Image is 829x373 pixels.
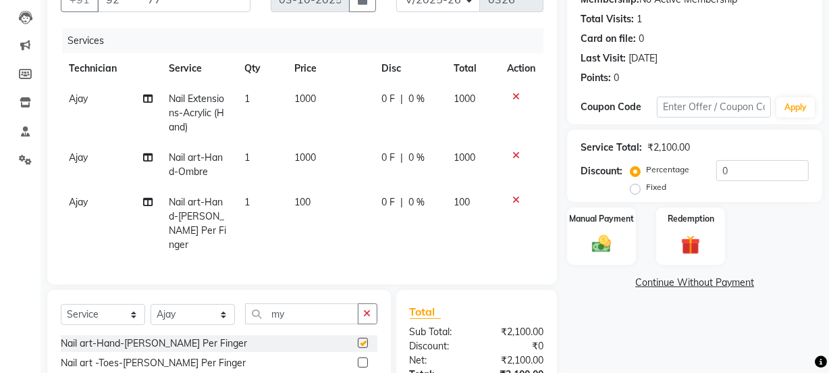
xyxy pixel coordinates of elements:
[410,305,441,319] span: Total
[294,93,316,105] span: 1000
[244,151,250,164] span: 1
[668,213,714,225] label: Redemption
[169,93,224,133] span: Nail Extensions-Acrylic (Hand)
[400,339,477,353] div: Discount:
[169,196,226,251] span: Nail art-Hand-[PERSON_NAME] Per Finger
[408,195,425,209] span: 0 %
[408,92,425,106] span: 0 %
[373,53,446,84] th: Disc
[61,356,246,370] div: Nail art -Toes-[PERSON_NAME] Per Finger
[61,53,161,84] th: Technician
[477,339,554,353] div: ₹0
[294,196,311,208] span: 100
[581,51,626,66] div: Last Visit:
[286,53,373,84] th: Price
[62,28,554,53] div: Services
[454,196,470,208] span: 100
[400,353,477,368] div: Net:
[586,233,617,255] img: _cash.svg
[637,12,642,26] div: 1
[581,100,657,114] div: Coupon Code
[69,93,88,105] span: Ajay
[776,97,815,118] button: Apply
[675,233,706,257] img: _gift.svg
[581,12,634,26] div: Total Visits:
[629,51,658,66] div: [DATE]
[454,93,475,105] span: 1000
[161,53,236,84] th: Service
[236,53,286,84] th: Qty
[400,92,403,106] span: |
[454,151,475,164] span: 1000
[400,151,403,165] span: |
[614,71,619,85] div: 0
[381,151,395,165] span: 0 F
[477,353,554,368] div: ₹2,100.00
[244,196,250,208] span: 1
[639,32,644,46] div: 0
[581,71,611,85] div: Points:
[408,151,425,165] span: 0 %
[400,325,477,339] div: Sub Total:
[581,32,636,46] div: Card on file:
[61,337,247,351] div: Nail art-Hand-[PERSON_NAME] Per Finger
[169,151,223,178] span: Nail art-Hand-Ombre
[400,195,403,209] span: |
[569,213,634,225] label: Manual Payment
[69,151,88,164] span: Ajay
[381,195,395,209] span: 0 F
[69,196,88,208] span: Ajay
[657,97,771,118] input: Enter Offer / Coupon Code
[244,93,250,105] span: 1
[581,141,642,155] div: Service Total:
[294,151,316,164] span: 1000
[381,92,395,106] span: 0 F
[581,164,622,178] div: Discount:
[477,325,554,339] div: ₹2,100.00
[647,141,690,155] div: ₹2,100.00
[245,303,358,324] input: Search or Scan
[646,164,689,176] label: Percentage
[446,53,499,84] th: Total
[646,181,666,193] label: Fixed
[499,53,543,84] th: Action
[570,276,820,290] a: Continue Without Payment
